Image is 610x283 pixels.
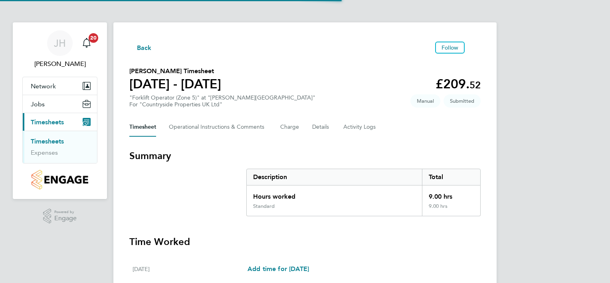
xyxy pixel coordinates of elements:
div: Standard [253,203,275,209]
button: Timesheets Menu [468,46,481,50]
span: This timesheet is Submitted. [444,94,481,108]
div: Timesheets [23,131,97,163]
button: Charge [280,118,299,137]
a: Expenses [31,149,58,156]
span: Add time for [DATE] [248,265,309,273]
a: Go to home page [22,170,97,189]
a: Timesheets [31,138,64,145]
div: Summary [246,169,481,216]
div: For "Countryside Properties UK Ltd" [129,101,315,108]
button: Jobs [23,95,97,113]
h3: Summary [129,149,481,162]
span: Jobs [31,100,45,108]
app-decimal: £209. [436,76,481,92]
h2: [PERSON_NAME] Timesheet [129,66,221,76]
span: This timesheet was manually created. [410,94,440,108]
div: Hours worked [247,185,422,203]
nav: Main navigation [13,22,107,199]
span: 20 [89,33,98,43]
span: Engage [54,215,77,222]
div: "Forklift Operator (Zone 5)" at "[PERSON_NAME][GEOGRAPHIC_DATA]" [129,94,315,108]
a: Powered byEngage [43,209,77,224]
div: Description [247,169,422,185]
button: Operational Instructions & Comments [169,118,267,137]
button: Timesheets [23,113,97,131]
span: Back [137,43,152,53]
div: 9.00 hrs [422,185,480,203]
button: Activity Logs [343,118,377,137]
button: Back [129,42,152,52]
div: Total [422,169,480,185]
span: Follow [442,44,458,51]
div: [DATE] [133,264,248,274]
a: 20 [79,30,95,56]
button: Network [23,77,97,95]
img: countryside-properties-logo-retina.png [32,170,88,189]
div: 9.00 hrs [422,203,480,216]
button: Details [312,118,331,137]
span: Timesheets [31,118,64,126]
span: JH [54,38,66,48]
a: JH[PERSON_NAME] [22,30,97,69]
span: Jason Hardy [22,59,97,69]
button: Timesheet [129,118,156,137]
a: Add time for [DATE] [248,264,309,274]
h1: [DATE] - [DATE] [129,76,221,92]
h3: Time Worked [129,235,481,248]
span: Powered by [54,209,77,215]
button: Follow [435,42,465,54]
span: 52 [469,79,481,91]
span: Network [31,82,56,90]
